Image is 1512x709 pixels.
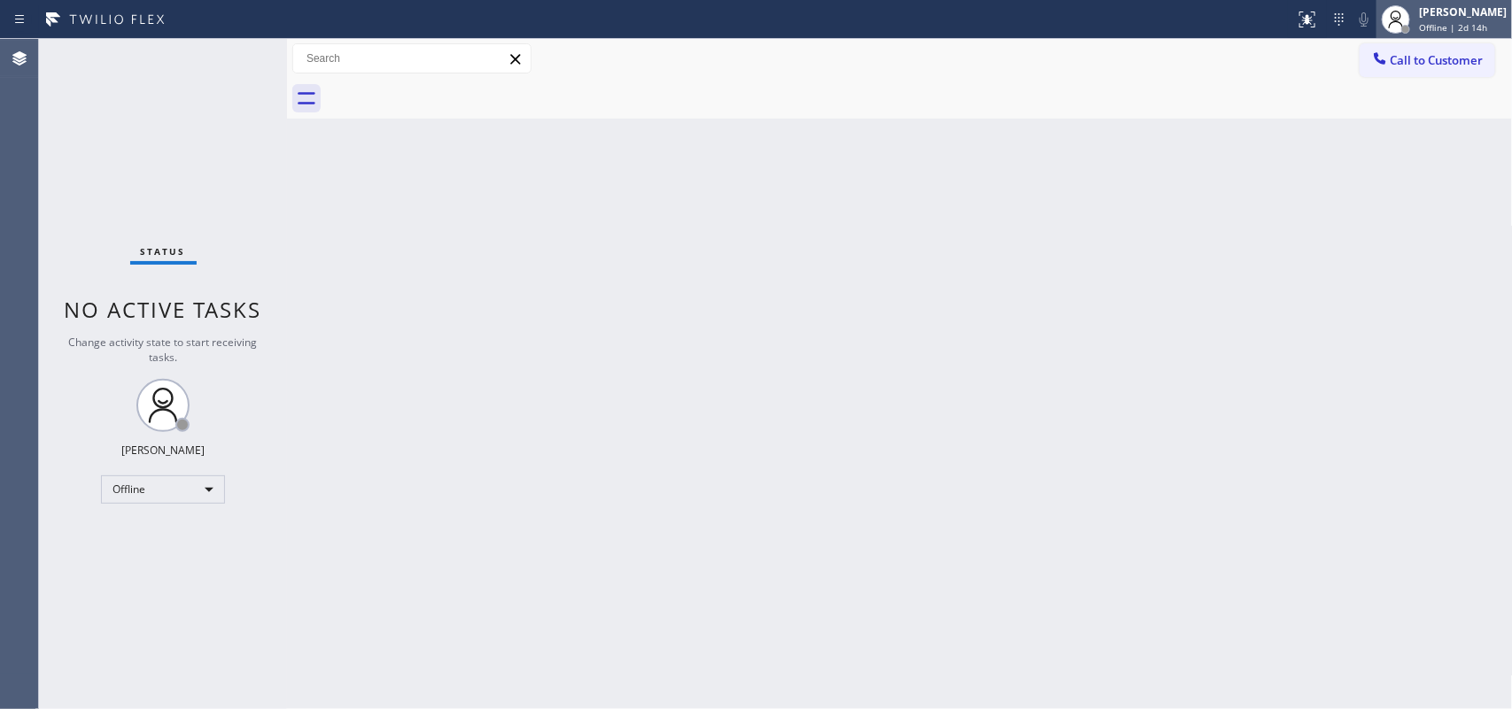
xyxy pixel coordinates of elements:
[141,245,186,258] span: Status
[1419,4,1507,19] div: [PERSON_NAME]
[293,44,531,73] input: Search
[65,295,262,324] span: No active tasks
[1352,7,1376,32] button: Mute
[1391,52,1484,68] span: Call to Customer
[69,335,258,365] span: Change activity state to start receiving tasks.
[101,475,225,504] div: Offline
[1360,43,1495,77] button: Call to Customer
[1419,21,1487,34] span: Offline | 2d 14h
[121,443,205,458] div: [PERSON_NAME]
